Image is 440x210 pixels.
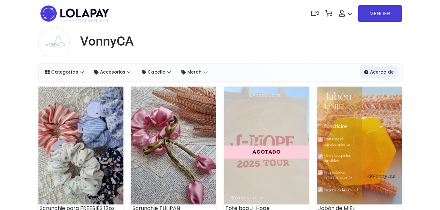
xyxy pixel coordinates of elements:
[358,5,402,22] a: VENDER
[38,3,111,24] img: logo
[224,87,309,204] img: small_1750980802581.jpeg
[80,34,134,49] h1: VonnyCA
[131,87,216,204] img: small_1750985317753.jpeg
[41,66,88,78] a: Categorías
[61,18,108,24] span: TRENDIER
[317,87,402,204] img: small_1750960235366.jpeg
[61,19,76,22] span: POWERED BY
[90,66,135,78] a: Accesorios
[360,66,398,78] a: Acerca de
[177,66,211,78] a: Merch
[224,146,309,159] div: AGOTADO
[138,66,175,78] a: Cabello
[75,34,134,49] a: VonnyCA
[38,87,123,204] img: small_1754029988517.jpeg
[76,17,84,24] span: GO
